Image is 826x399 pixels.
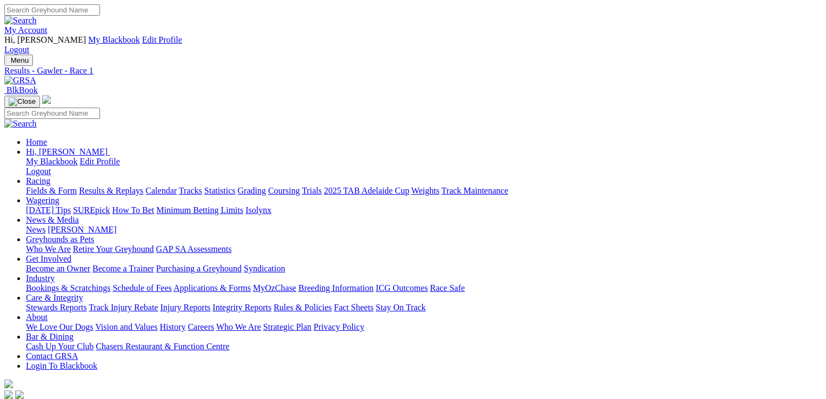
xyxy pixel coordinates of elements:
a: ICG Outcomes [376,283,428,292]
a: Bookings & Scratchings [26,283,110,292]
span: Hi, [PERSON_NAME] [4,35,86,44]
a: Who We Are [216,322,261,331]
a: Login To Blackbook [26,361,97,370]
a: Get Involved [26,254,71,263]
span: BlkBook [6,85,38,95]
a: [PERSON_NAME] [48,225,116,234]
a: About [26,312,48,322]
a: Isolynx [245,205,271,215]
a: Racing [26,176,50,185]
div: About [26,322,814,332]
a: Purchasing a Greyhound [156,264,242,273]
a: Integrity Reports [212,303,271,312]
a: Race Safe [430,283,464,292]
div: Hi, [PERSON_NAME] [26,157,814,176]
a: Chasers Restaurant & Function Centre [96,342,229,351]
div: Industry [26,283,814,293]
a: BlkBook [4,85,38,95]
a: Trials [302,186,322,195]
span: Menu [11,56,29,64]
a: News & Media [26,215,79,224]
a: Statistics [204,186,236,195]
img: logo-grsa-white.png [4,380,13,388]
div: Greyhounds as Pets [26,244,814,254]
a: Strategic Plan [263,322,311,331]
a: Results - Gawler - Race 1 [4,66,814,76]
a: Calendar [145,186,177,195]
a: How To Bet [112,205,155,215]
button: Toggle navigation [4,55,33,66]
a: Stay On Track [376,303,425,312]
a: 2025 TAB Adelaide Cup [324,186,409,195]
a: Who We Are [26,244,71,254]
div: Care & Integrity [26,303,814,312]
a: History [159,322,185,331]
img: Search [4,16,37,25]
div: Bar & Dining [26,342,814,351]
a: Edit Profile [142,35,182,44]
a: Contact GRSA [26,351,78,361]
img: Search [4,119,37,129]
a: Fact Sheets [334,303,374,312]
a: GAP SA Assessments [156,244,232,254]
a: Track Maintenance [442,186,508,195]
a: Industry [26,274,55,283]
input: Search [4,108,100,119]
a: Home [26,137,47,147]
a: Bar & Dining [26,332,74,341]
a: Logout [26,167,51,176]
a: Applications & Forms [174,283,251,292]
a: Cash Up Your Club [26,342,94,351]
a: Schedule of Fees [112,283,171,292]
a: Logout [4,45,29,54]
a: Greyhounds as Pets [26,235,94,244]
a: Coursing [268,186,300,195]
div: My Account [4,35,814,55]
a: Weights [411,186,439,195]
span: Hi, [PERSON_NAME] [26,147,108,156]
a: Grading [238,186,266,195]
a: Tracks [179,186,202,195]
input: Search [4,4,100,16]
a: SUREpick [73,205,110,215]
a: Edit Profile [80,157,120,166]
a: Become an Owner [26,264,90,273]
a: Hi, [PERSON_NAME] [26,147,110,156]
div: News & Media [26,225,814,235]
a: Breeding Information [298,283,374,292]
a: Privacy Policy [314,322,364,331]
img: facebook.svg [4,390,13,399]
a: My Account [4,25,48,35]
div: Wagering [26,205,814,215]
a: Injury Reports [160,303,210,312]
a: Syndication [244,264,285,273]
img: GRSA [4,76,36,85]
a: Careers [188,322,214,331]
a: Stewards Reports [26,303,86,312]
a: Results & Replays [79,186,143,195]
a: Rules & Policies [274,303,332,312]
button: Toggle navigation [4,96,40,108]
a: My Blackbook [26,157,78,166]
img: logo-grsa-white.png [42,95,51,104]
div: Racing [26,186,814,196]
a: MyOzChase [253,283,296,292]
a: My Blackbook [88,35,140,44]
a: Retire Your Greyhound [73,244,154,254]
a: Wagering [26,196,59,205]
img: Close [9,97,36,106]
img: twitter.svg [15,390,24,399]
a: [DATE] Tips [26,205,71,215]
div: Get Involved [26,264,814,274]
a: Fields & Form [26,186,77,195]
a: Become a Trainer [92,264,154,273]
a: Minimum Betting Limits [156,205,243,215]
a: Vision and Values [95,322,157,331]
a: Care & Integrity [26,293,83,302]
a: Track Injury Rebate [89,303,158,312]
a: News [26,225,45,234]
a: We Love Our Dogs [26,322,93,331]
